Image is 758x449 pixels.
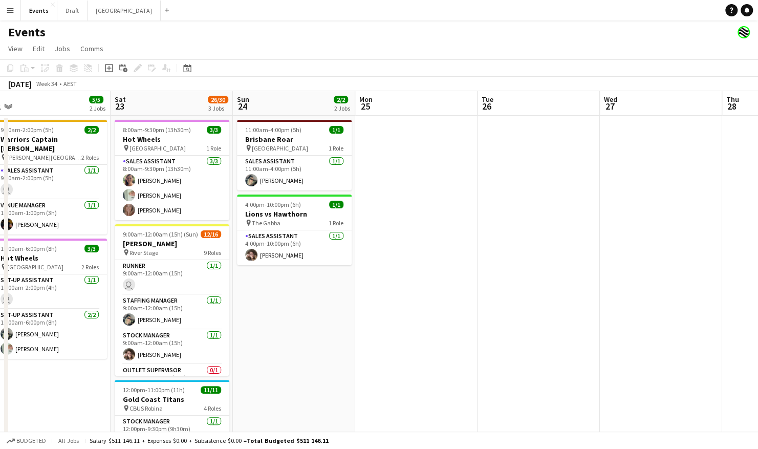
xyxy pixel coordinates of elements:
span: 1/1 [329,201,343,208]
span: [GEOGRAPHIC_DATA] [129,144,186,152]
h1: Events [8,25,46,40]
h3: Gold Coast Titans [115,395,229,404]
span: 9 Roles [204,249,221,256]
span: 12:00pm-11:00pm (11h) [123,386,185,394]
span: 11:00am-4:00pm (5h) [245,126,301,134]
span: 1 Role [329,144,343,152]
span: Sun [237,95,249,104]
app-card-role: Sales Assistant3/38:00am-9:30pm (13h30m)[PERSON_NAME][PERSON_NAME][PERSON_NAME] [115,156,229,220]
button: Events [21,1,57,20]
span: Mon [359,95,373,104]
span: 4 Roles [204,404,221,412]
span: 24 [235,100,249,112]
span: 1/1 [329,126,343,134]
span: 2/2 [334,96,348,103]
app-job-card: 8:00am-9:30pm (13h30m)3/3Hot Wheels [GEOGRAPHIC_DATA]1 RoleSales Assistant3/38:00am-9:30pm (13h30... [115,120,229,220]
div: [DATE] [8,79,32,89]
span: 8:00am-9:30pm (13h30m) [123,126,191,134]
button: [GEOGRAPHIC_DATA] [88,1,161,20]
span: The Gabba [252,219,280,227]
span: Jobs [55,44,70,53]
span: 5/5 [89,96,103,103]
h3: Lions vs Hawthorn [237,209,352,219]
span: 1 Role [206,144,221,152]
h3: Brisbane Roar [237,135,352,144]
span: 3/3 [207,126,221,134]
span: 4:00pm-10:00pm (6h) [245,201,301,208]
span: Week 34 [34,80,59,88]
span: 23 [113,100,126,112]
span: Edit [33,44,45,53]
app-job-card: 11:00am-4:00pm (5h)1/1Brisbane Roar [GEOGRAPHIC_DATA]1 RoleSales Assistant1/111:00am-4:00pm (5h)[... [237,120,352,190]
span: [GEOGRAPHIC_DATA] [7,263,63,271]
div: 3 Jobs [208,104,228,112]
app-card-role: Stock Manager1/19:00am-12:00am (15h)[PERSON_NAME] [115,330,229,365]
a: View [4,42,27,55]
span: [PERSON_NAME][GEOGRAPHIC_DATA] [7,154,81,161]
span: 25 [358,100,373,112]
span: 9:00am-2:00pm (5h) [1,126,54,134]
a: Jobs [51,42,74,55]
span: 2 Roles [81,263,99,271]
span: 26/30 [208,96,228,103]
div: 2 Jobs [334,104,350,112]
span: 1 Role [329,219,343,227]
app-card-role: Sales Assistant1/14:00pm-10:00pm (6h)[PERSON_NAME] [237,230,352,265]
span: River Stage [129,249,158,256]
app-job-card: 4:00pm-10:00pm (6h)1/1Lions vs Hawthorn The Gabba1 RoleSales Assistant1/14:00pm-10:00pm (6h)[PERS... [237,195,352,265]
span: View [8,44,23,53]
span: 28 [725,100,739,112]
span: 11/11 [201,386,221,394]
span: 10:00am-6:00pm (8h) [1,245,57,252]
span: 3/3 [84,245,99,252]
span: Thu [726,95,739,104]
a: Edit [29,42,49,55]
app-user-avatar: Event Merch [738,26,750,38]
app-card-role: Staffing Manager1/19:00am-12:00am (15h)[PERSON_NAME] [115,295,229,330]
a: Comms [76,42,107,55]
span: Wed [604,95,617,104]
span: Budgeted [16,437,46,444]
span: 26 [480,100,493,112]
app-job-card: 9:00am-12:00am (15h) (Sun)12/16[PERSON_NAME] River Stage9 RolesRunner1/19:00am-12:00am (15h) Staf... [115,224,229,376]
span: CBUS Robina [129,404,163,412]
div: 2 Jobs [90,104,105,112]
span: 9:00am-12:00am (15h) (Sun) [123,230,198,238]
span: Sat [115,95,126,104]
app-card-role: Runner1/19:00am-12:00am (15h) [115,260,229,295]
button: Draft [57,1,88,20]
span: 27 [602,100,617,112]
div: Salary $511 146.11 + Expenses $0.00 + Subsistence $0.00 = [90,437,329,444]
app-card-role: Sales Assistant1/111:00am-4:00pm (5h)[PERSON_NAME] [237,156,352,190]
span: Total Budgeted $511 146.11 [247,437,329,444]
span: 12/16 [201,230,221,238]
span: 2 Roles [81,154,99,161]
span: 2/2 [84,126,99,134]
span: All jobs [56,437,81,444]
h3: [PERSON_NAME] [115,239,229,248]
span: [GEOGRAPHIC_DATA] [252,144,308,152]
div: AEST [63,80,77,88]
h3: Hot Wheels [115,135,229,144]
span: Tue [482,95,493,104]
app-card-role: Outlet Supervisor0/110:00am-12:00am (14h) [115,365,229,399]
span: Comms [80,44,103,53]
button: Budgeted [5,435,48,446]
